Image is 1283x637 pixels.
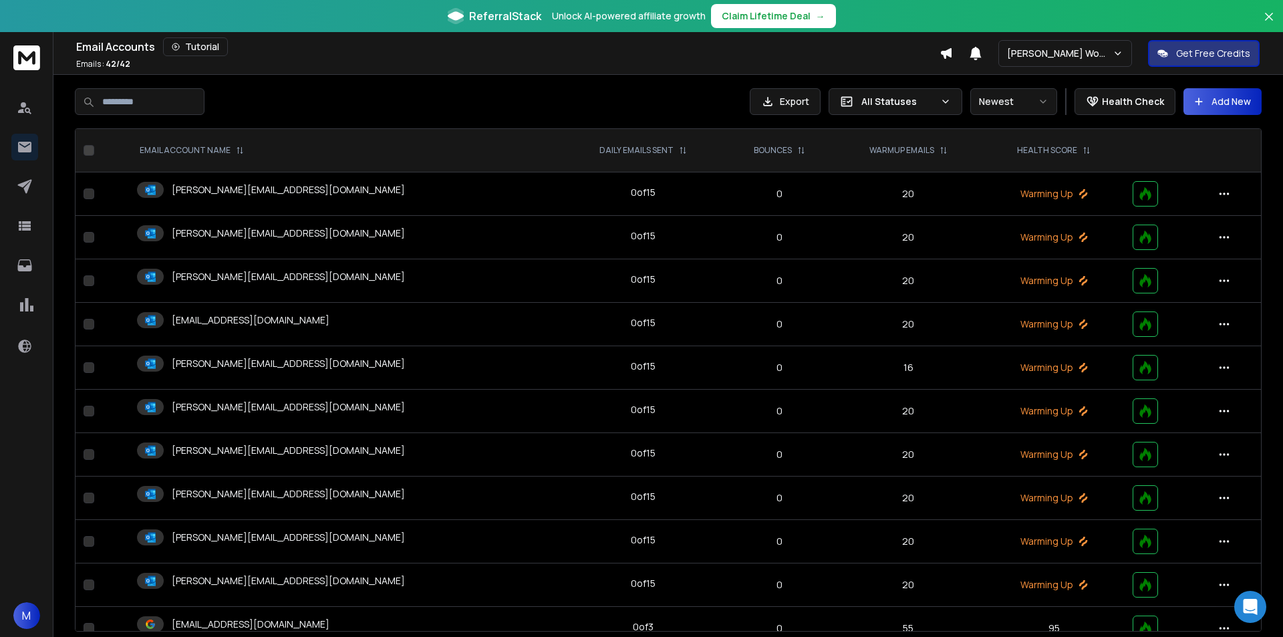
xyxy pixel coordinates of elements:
p: Warming Up [991,535,1117,548]
p: 0 [733,491,826,505]
p: Warming Up [991,491,1117,505]
p: 0 [733,317,826,331]
button: M [13,602,40,629]
p: [PERSON_NAME][EMAIL_ADDRESS][DOMAIN_NAME] [172,183,405,197]
p: Warming Up [991,361,1117,374]
p: [PERSON_NAME][EMAIL_ADDRESS][DOMAIN_NAME] [172,531,405,544]
td: 20 [834,303,983,346]
button: Export [750,88,821,115]
span: 42 / 42 [106,58,130,70]
p: Warming Up [991,187,1117,201]
p: Warming Up [991,317,1117,331]
p: Warming Up [991,578,1117,592]
p: [PERSON_NAME][EMAIL_ADDRESS][DOMAIN_NAME] [172,444,405,457]
p: [PERSON_NAME][EMAIL_ADDRESS][DOMAIN_NAME] [172,487,405,501]
p: 0 [733,578,826,592]
td: 20 [834,520,983,563]
div: 0 of 15 [631,316,656,330]
button: Newest [970,88,1057,115]
button: Health Check [1075,88,1175,115]
p: [PERSON_NAME][EMAIL_ADDRESS][DOMAIN_NAME] [172,574,405,588]
div: 0 of 15 [631,186,656,199]
p: Warming Up [991,404,1117,418]
div: 0 of 3 [633,620,654,634]
td: 20 [834,390,983,433]
p: Warming Up [991,274,1117,287]
p: Warming Up [991,231,1117,244]
div: 0 of 15 [631,577,656,590]
td: 20 [834,477,983,520]
p: 0 [733,187,826,201]
span: → [816,9,825,23]
p: All Statuses [861,95,935,108]
p: Health Check [1102,95,1164,108]
p: 0 [733,404,826,418]
p: Warming Up [991,448,1117,461]
p: DAILY EMAILS SENT [599,145,674,156]
p: 0 [733,448,826,461]
span: ReferralStack [469,8,541,24]
div: 0 of 15 [631,533,656,547]
button: Get Free Credits [1148,40,1260,67]
button: Tutorial [163,37,228,56]
p: 0 [733,361,826,374]
p: Get Free Credits [1176,47,1250,60]
div: EMAIL ACCOUNT NAME [140,145,244,156]
div: Email Accounts [76,37,940,56]
button: Claim Lifetime Deal→ [711,4,836,28]
div: 0 of 15 [631,360,656,373]
td: 16 [834,346,983,390]
td: 20 [834,259,983,303]
p: BOUNCES [754,145,792,156]
button: Close banner [1260,8,1278,40]
td: 20 [834,172,983,216]
p: HEALTH SCORE [1017,145,1077,156]
div: 0 of 15 [631,490,656,503]
p: [PERSON_NAME][EMAIL_ADDRESS][DOMAIN_NAME] [172,227,405,240]
p: Emails : [76,59,130,70]
p: 0 [733,231,826,244]
div: 0 of 15 [631,447,656,460]
p: Unlock AI-powered affiliate growth [552,9,706,23]
p: 0 [733,535,826,548]
div: 0 of 15 [631,273,656,286]
p: [EMAIL_ADDRESS][DOMAIN_NAME] [172,313,329,327]
div: 0 of 15 [631,229,656,243]
button: Add New [1183,88,1262,115]
td: 20 [834,433,983,477]
p: [PERSON_NAME][EMAIL_ADDRESS][DOMAIN_NAME] [172,357,405,370]
p: 0 [733,274,826,287]
div: Open Intercom Messenger [1234,591,1266,623]
p: [PERSON_NAME][EMAIL_ADDRESS][DOMAIN_NAME] [172,270,405,283]
p: [PERSON_NAME] Workspace [1007,47,1113,60]
p: 0 [733,622,826,635]
p: [EMAIL_ADDRESS][DOMAIN_NAME] [172,618,329,631]
div: 0 of 15 [631,403,656,416]
p: WARMUP EMAILS [869,145,934,156]
td: 20 [834,216,983,259]
td: 20 [834,563,983,607]
p: [PERSON_NAME][EMAIL_ADDRESS][DOMAIN_NAME] [172,400,405,414]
